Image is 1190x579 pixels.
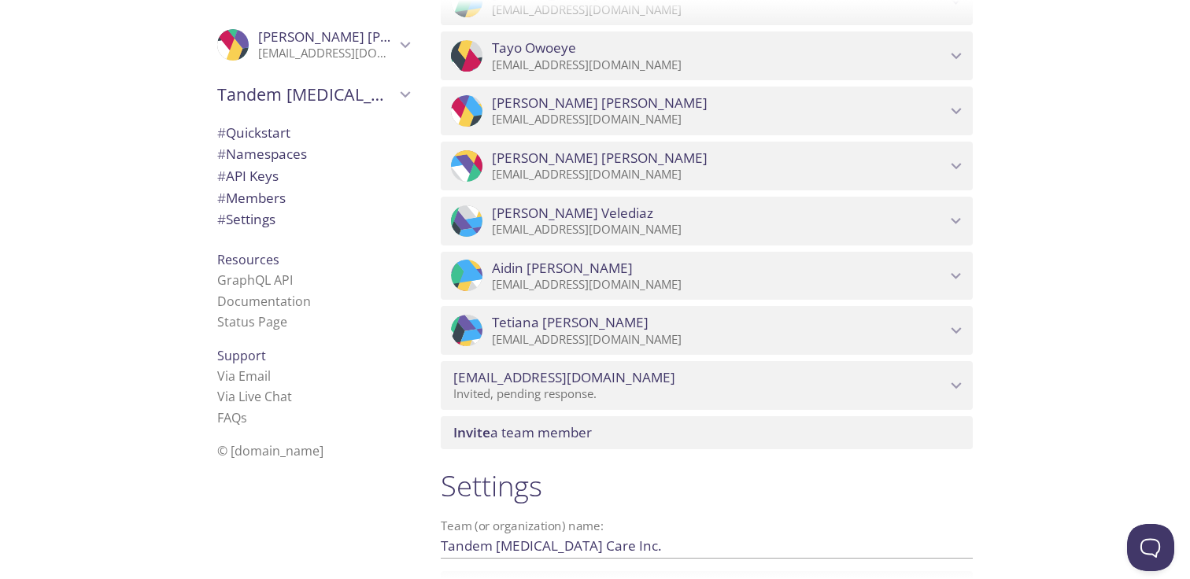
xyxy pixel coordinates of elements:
a: Via Live Chat [217,388,292,405]
div: Kevin Yoo [441,87,973,135]
p: [EMAIL_ADDRESS][DOMAIN_NAME] [492,167,946,183]
span: Tayo Owoeye [492,39,576,57]
span: # [217,167,226,185]
p: [EMAIL_ADDRESS][DOMAIN_NAME] [492,277,946,293]
span: API Keys [217,167,279,185]
div: Brenton Kearney [441,142,973,190]
p: [EMAIL_ADDRESS][DOMAIN_NAME] [492,222,946,238]
div: Tayo Owoeye [441,31,973,80]
span: # [217,145,226,163]
div: Aidin Ebrahimi [441,252,973,301]
span: Members [217,189,286,207]
span: Namespaces [217,145,307,163]
span: [PERSON_NAME] Velediaz [492,205,653,222]
iframe: Help Scout Beacon - Open [1127,524,1174,571]
a: Status Page [217,313,287,330]
div: API Keys [205,165,422,187]
span: Tetiana [PERSON_NAME] [492,314,649,331]
div: Tandem Diabetes Care Inc. [205,74,422,115]
p: [EMAIL_ADDRESS][DOMAIN_NAME] [492,112,946,127]
div: Luis Velediaz [441,197,973,245]
a: Documentation [217,293,311,310]
div: Tetiana Sysoyev [441,306,973,355]
span: [PERSON_NAME] [PERSON_NAME] [492,149,708,167]
p: Invited, pending response. [453,386,946,402]
p: [EMAIL_ADDRESS][DOMAIN_NAME] [492,57,946,73]
div: Namespaces [205,143,422,165]
span: s [241,409,247,426]
span: [EMAIL_ADDRESS][DOMAIN_NAME] [453,369,675,386]
span: Resources [217,251,279,268]
h1: Settings [441,468,973,503]
div: Frank Harrison [205,19,422,71]
p: [EMAIL_ADDRESS][DOMAIN_NAME] [258,46,395,61]
div: Quickstart [205,122,422,144]
span: # [217,124,226,142]
span: a team member [453,423,592,441]
span: Quickstart [217,124,290,142]
a: Via Email [217,367,271,385]
a: GraphQL API [217,271,293,289]
a: FAQ [217,409,247,426]
span: # [217,189,226,207]
div: mpuli@tandemdiabetes.com [441,361,973,410]
label: Team (or organization) name: [441,520,604,532]
div: Members [205,187,422,209]
span: [PERSON_NAME] [PERSON_NAME] [492,94,708,112]
p: [EMAIL_ADDRESS][DOMAIN_NAME] [492,332,946,348]
div: Invite a team member [441,416,973,449]
span: Support [217,347,266,364]
span: Tandem [MEDICAL_DATA] Care Inc. [217,83,395,105]
div: Team Settings [205,208,422,230]
span: Aidin [PERSON_NAME] [492,260,633,277]
span: # [217,210,226,228]
span: Invite [453,423,490,441]
span: © [DOMAIN_NAME] [217,442,323,459]
span: [PERSON_NAME] [PERSON_NAME] [258,28,474,46]
span: Settings [217,210,275,228]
